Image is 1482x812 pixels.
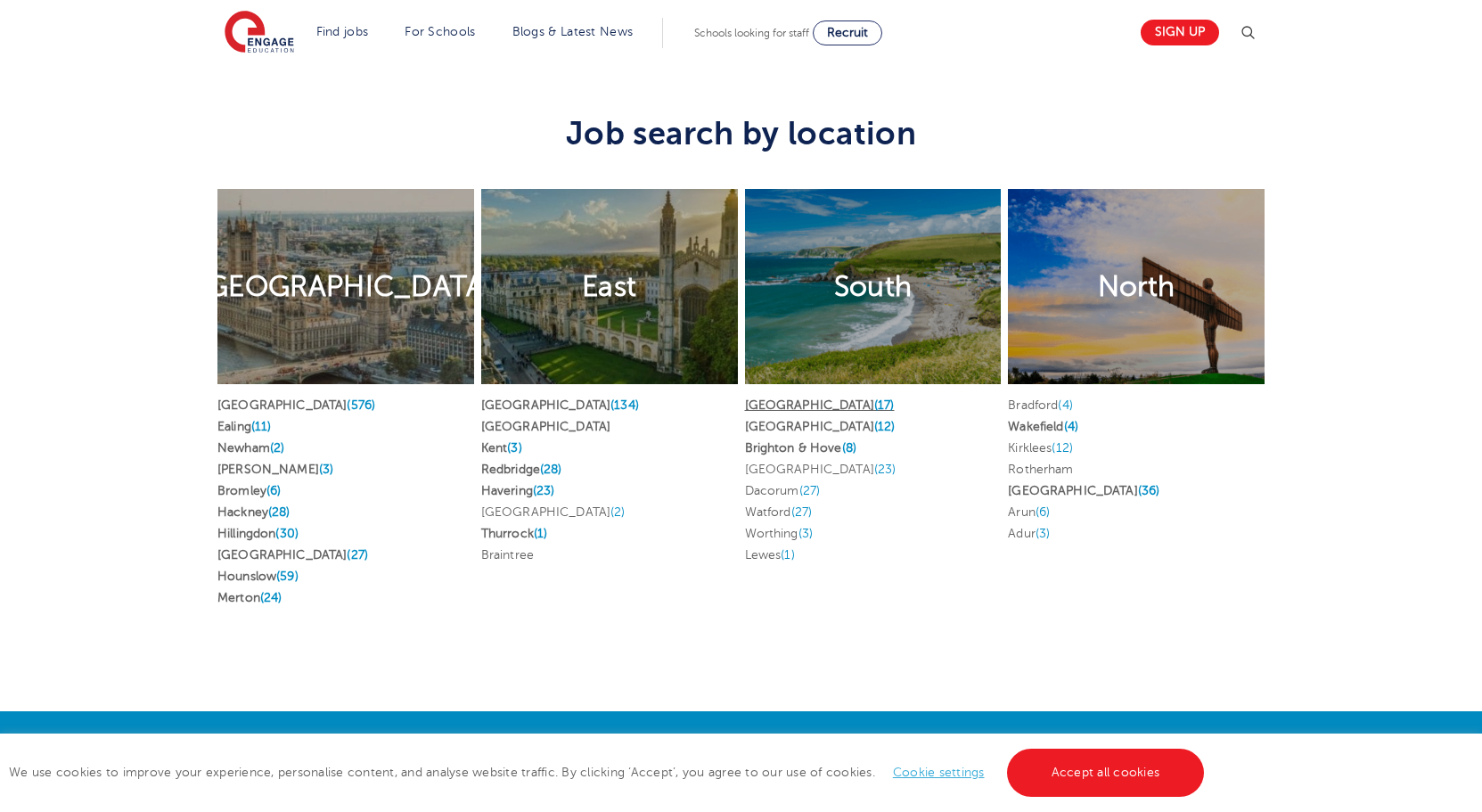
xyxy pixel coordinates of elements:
li: Bradford [1008,395,1265,416]
span: (4) [1064,420,1078,433]
span: (17) [874,398,895,412]
span: (36) [1138,484,1160,497]
a: Wakefield(4) [1008,420,1078,433]
li: Watford [745,502,1002,523]
a: Hounslow(59) [217,570,299,583]
span: (12) [1052,441,1073,455]
a: Havering(23) [481,484,555,497]
h3: Job search by location [214,79,1268,152]
a: [GEOGRAPHIC_DATA](576) [217,398,375,412]
span: (11) [251,420,272,433]
a: Find jobs [316,25,369,38]
h2: [GEOGRAPHIC_DATA] [199,268,493,306]
a: [GEOGRAPHIC_DATA](12) [745,420,896,433]
span: Recruit [827,26,868,39]
a: Sign up [1141,20,1219,45]
span: (23) [874,463,897,476]
span: (134) [610,398,639,412]
li: Worthing [745,523,1002,545]
li: Dacorum [745,480,1002,502]
a: Kent(3) [481,441,522,455]
span: (8) [842,441,856,455]
span: We use cookies to improve your experience, personalise content, and analyse website traffic. By c... [9,766,1208,779]
h2: South [834,268,913,306]
span: (27) [799,484,821,497]
li: Lewes [745,545,1002,566]
span: (6) [1036,505,1050,519]
a: Redbridge(28) [481,463,562,476]
span: (1) [534,527,547,540]
li: Kirklees [1008,438,1265,459]
span: (576) [347,398,375,412]
li: Braintree [481,545,738,566]
span: (30) [275,527,299,540]
a: Merton(24) [217,591,282,604]
span: (24) [260,591,282,604]
a: [GEOGRAPHIC_DATA](36) [1008,484,1159,497]
span: (3) [319,463,333,476]
a: Hackney(28) [217,505,291,519]
a: Bromley(6) [217,484,281,497]
span: (3) [798,527,813,540]
h2: North [1098,268,1175,306]
span: (23) [533,484,555,497]
a: [GEOGRAPHIC_DATA](27) [217,548,368,562]
a: [GEOGRAPHIC_DATA](134) [481,398,639,412]
span: (28) [268,505,291,519]
li: [GEOGRAPHIC_DATA] [481,502,738,523]
a: [GEOGRAPHIC_DATA](17) [745,398,895,412]
li: [GEOGRAPHIC_DATA] [745,459,1002,480]
span: (4) [1058,398,1072,412]
a: Blogs & Latest News [512,25,634,38]
span: (27) [791,505,813,519]
li: Adur [1008,523,1265,545]
a: Newham(2) [217,441,284,455]
span: (59) [276,570,299,583]
span: (2) [270,441,284,455]
span: (3) [507,441,521,455]
span: (3) [1036,527,1050,540]
a: Thurrock(1) [481,527,548,540]
span: (27) [347,548,368,562]
a: Hillingdon(30) [217,527,299,540]
span: (6) [266,484,281,497]
a: [PERSON_NAME](3) [217,463,333,476]
span: (1) [781,548,794,562]
span: (12) [874,420,896,433]
a: Recruit [813,21,882,45]
span: Schools looking for staff [694,27,809,39]
li: Rotherham [1008,459,1265,480]
a: Accept all cookies [1007,749,1205,797]
span: (28) [540,463,562,476]
img: Engage Education [225,11,294,55]
span: (2) [610,505,625,519]
a: Ealing(11) [217,420,271,433]
li: Arun [1008,502,1265,523]
a: Brighton & Hove(8) [745,441,857,455]
a: [GEOGRAPHIC_DATA] [481,420,610,433]
a: For Schools [405,25,475,38]
a: Cookie settings [893,766,985,779]
h2: East [582,268,636,306]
